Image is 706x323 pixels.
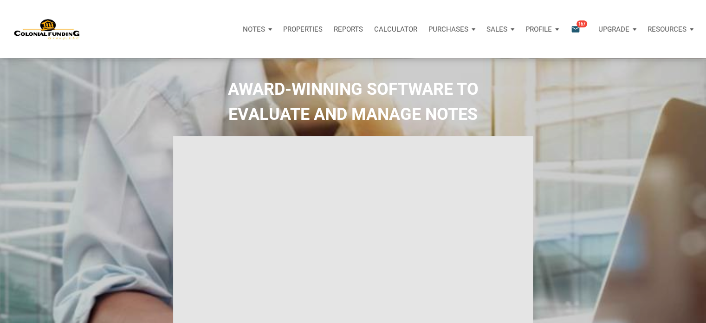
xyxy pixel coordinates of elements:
button: Profile [520,15,564,43]
p: Reports [334,25,363,33]
button: Purchases [423,15,481,43]
button: Sales [481,15,520,43]
h2: AWARD-WINNING SOFTWARE TO EVALUATE AND MANAGE NOTES [7,77,699,127]
i: email [570,24,581,34]
button: email167 [564,15,593,43]
p: Sales [486,25,507,33]
button: Upgrade [593,15,642,43]
span: 167 [576,20,587,27]
a: Calculator [369,15,423,43]
button: Reports [328,15,369,43]
button: Resources [642,15,699,43]
p: Properties [283,25,323,33]
a: Properties [278,15,328,43]
p: Purchases [428,25,468,33]
button: Notes [237,15,278,43]
p: Profile [525,25,552,33]
p: Notes [243,25,265,33]
p: Calculator [374,25,417,33]
p: Upgrade [598,25,629,33]
p: Resources [648,25,687,33]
